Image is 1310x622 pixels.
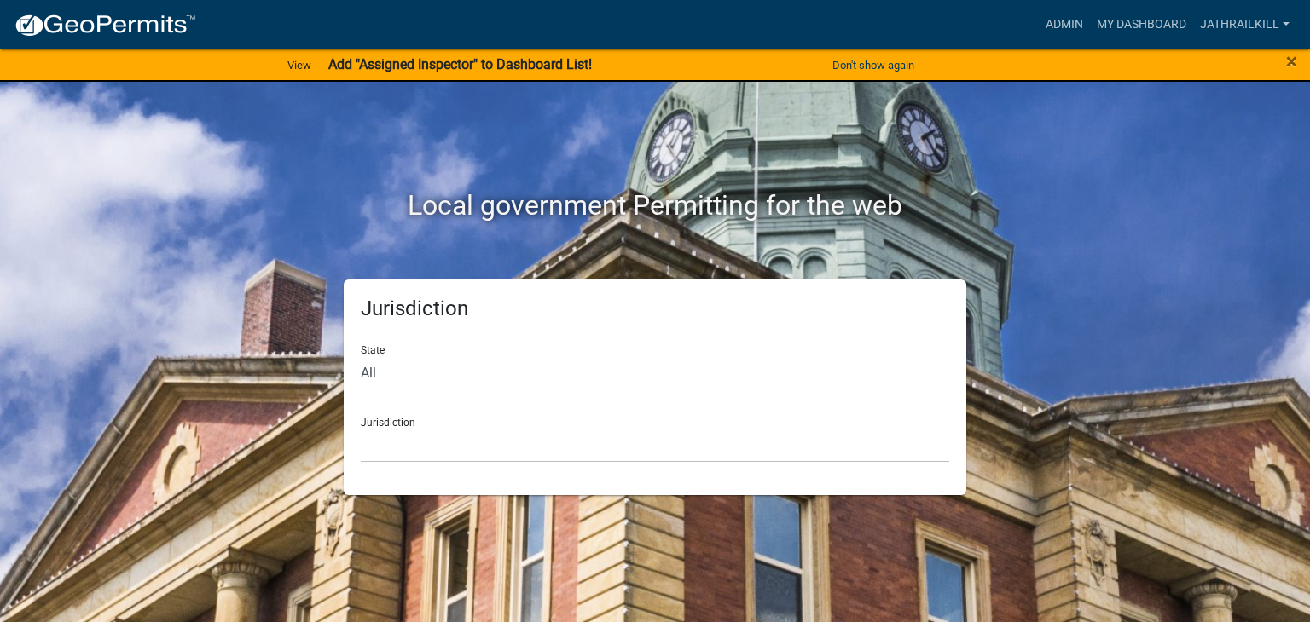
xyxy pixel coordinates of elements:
[328,56,592,72] strong: Add "Assigned Inspector" to Dashboard List!
[281,51,318,79] a: View
[826,51,921,79] button: Don't show again
[1286,51,1297,72] button: Close
[1286,49,1297,73] span: ×
[182,189,1128,222] h2: Local government Permitting for the web
[1039,9,1090,41] a: Admin
[361,297,949,321] h5: Jurisdiction
[1193,9,1296,41] a: Jathrailkill
[1090,9,1193,41] a: My Dashboard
